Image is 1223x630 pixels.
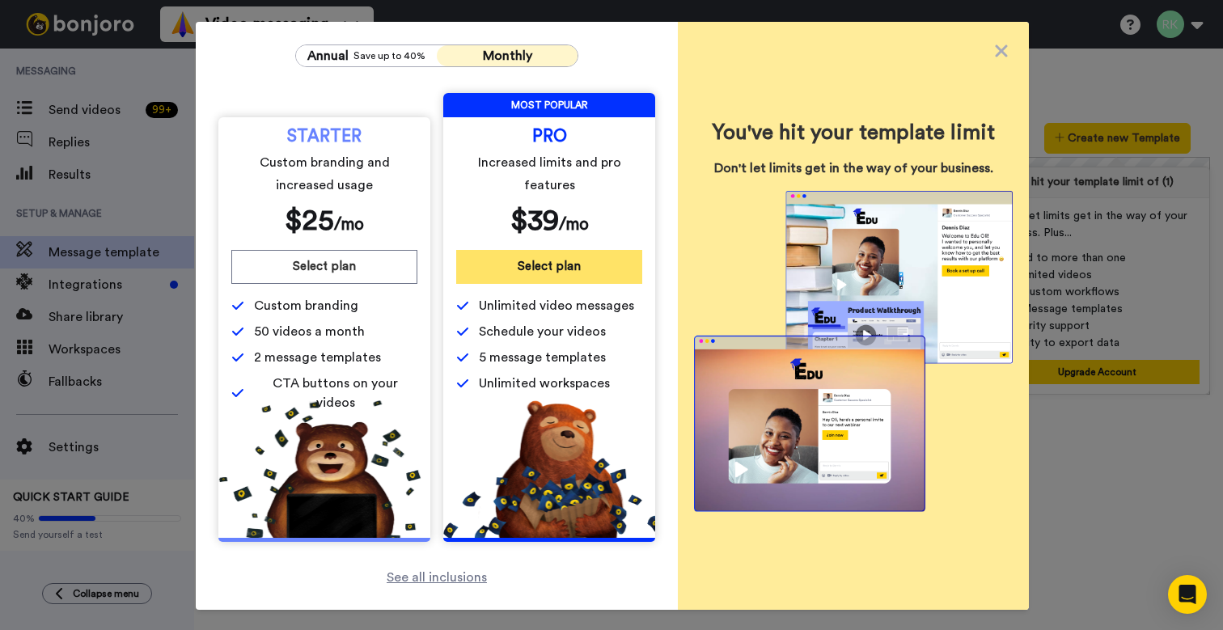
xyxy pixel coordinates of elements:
span: $ 25 [285,206,334,235]
span: Monthly [483,49,532,62]
span: /mo [334,216,364,233]
span: 2 message templates [254,348,381,367]
img: You've hit your template limit [694,191,1013,512]
span: Don't let limits get in the way of your business. [694,159,1013,178]
span: Save up to 40% [353,49,425,62]
img: b5b10b7112978f982230d1107d8aada4.png [443,400,655,538]
span: Unlimited workspaces [479,374,610,393]
span: Unlimited video messages [479,296,634,315]
span: 50 videos a month [254,322,365,341]
button: Select plan [231,250,417,284]
button: AnnualSave up to 40% [296,45,437,66]
span: Schedule your videos [479,322,606,341]
span: Increased limits and pro features [459,151,640,197]
button: Monthly [437,45,578,66]
a: See all inclusions [387,568,487,587]
span: Custom branding [254,296,358,315]
img: 5112517b2a94bd7fef09f8ca13467cef.png [218,400,430,538]
span: CTA buttons on your videos [254,374,417,412]
span: 5 message templates [479,348,606,367]
span: STARTER [287,130,362,143]
span: Custom branding and increased usage [235,151,415,197]
span: PRO [532,130,567,143]
span: MOST POPULAR [443,93,655,117]
span: See all inclusions [387,571,487,584]
span: $ 39 [510,206,559,235]
span: You've hit your template limit [694,120,1013,146]
div: Open Intercom Messenger [1168,575,1207,614]
span: /mo [559,216,589,233]
button: Select plan [456,250,642,284]
span: Annual [307,46,349,66]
